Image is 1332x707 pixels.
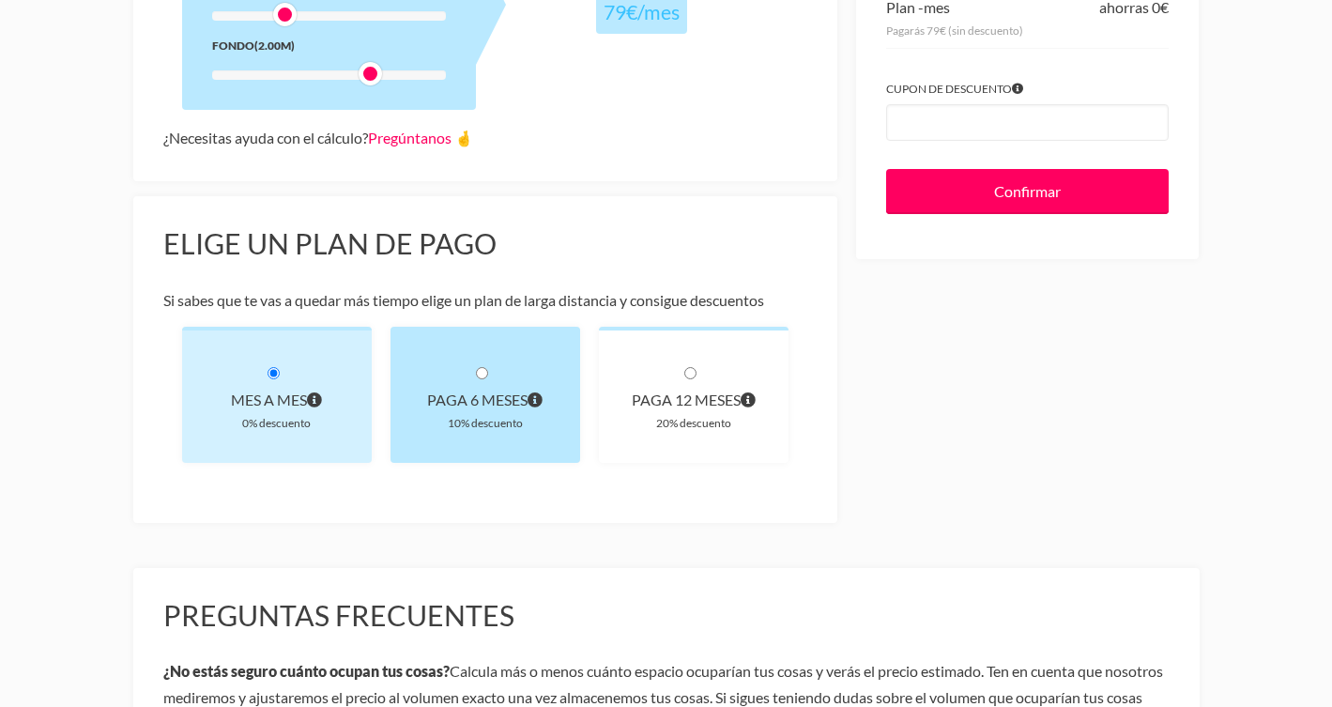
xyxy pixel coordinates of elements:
[368,129,473,146] a: Pregúntanos 🤞
[886,169,1169,214] input: Confirmar
[994,444,1332,707] iframe: Chat Widget
[421,387,550,413] div: paga 6 meses
[629,413,758,433] div: 20% descuento
[212,413,342,433] div: 0% descuento
[212,387,342,413] div: Mes a mes
[212,36,446,55] div: Fondo
[163,662,450,680] b: ¿No estás seguro cuánto ocupan tus cosas?
[163,598,1170,634] h3: Preguntas frecuentes
[254,38,295,53] span: (2.00m)
[994,444,1332,707] div: Widget de chat
[307,387,322,413] span: Pagas al principio de cada mes por el volumen que ocupan tus cosas. A diferencia de otros planes ...
[421,413,550,433] div: 10% descuento
[886,79,1169,99] label: Cupon de descuento
[528,387,543,413] span: Pagas cada 6 meses por el volumen que ocupan tus cosas. El precio incluye el descuento de 10% y e...
[163,287,808,314] p: Si sabes que te vas a quedar más tiempo elige un plan de larga distancia y consigue descuentos
[629,387,758,413] div: paga 12 meses
[1012,79,1023,99] span: Si tienes algún cupón introdúcelo para aplicar el descuento
[741,387,756,413] span: Pagas cada 12 meses por el volumen que ocupan tus cosas. El precio incluye el descuento de 20% y ...
[163,226,808,262] h3: Elige un plan de pago
[163,125,808,151] div: ¿Necesitas ayuda con el cálculo?
[886,21,1169,40] div: Pagarás 79€ (sin descuento)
